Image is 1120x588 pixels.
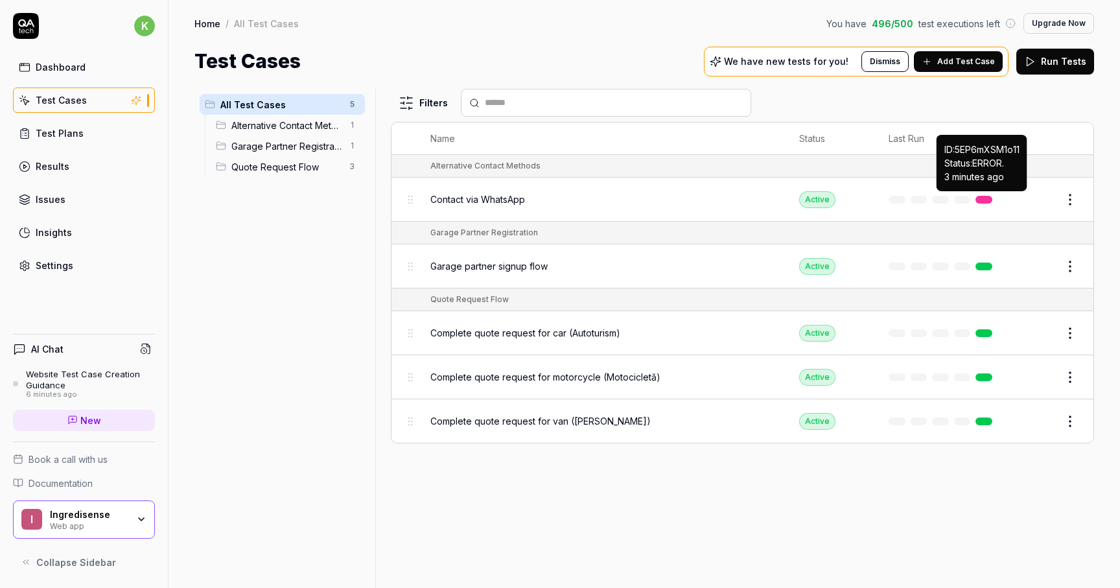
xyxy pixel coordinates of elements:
[861,51,909,72] button: Dismiss
[391,244,1093,288] tr: Garage partner signup flowActive
[13,500,155,539] button: IIngredisenseWeb app
[344,97,360,112] span: 5
[391,355,1093,399] tr: Complete quote request for motorcycle (Motocicletă)Active
[344,138,360,154] span: 1
[231,160,342,174] span: Quote Request Flow
[430,227,538,239] div: Garage Partner Registration
[944,171,1004,182] time: 3 minutes ago
[31,342,64,356] h4: AI Chat
[211,156,365,177] div: Drag to reorderQuote Request Flow3
[36,159,69,173] div: Results
[211,135,365,156] div: Drag to reorderGarage Partner Registration1
[13,476,155,490] a: Documentation
[13,369,155,399] a: Website Test Case Creation Guidance6 minutes ago
[430,294,509,305] div: Quote Request Flow
[36,226,72,239] div: Insights
[430,259,548,273] span: Garage partner signup flow
[799,191,835,208] div: Active
[872,17,913,30] span: 496 / 500
[391,311,1093,355] tr: Complete quote request for car (Autoturism)Active
[13,154,155,179] a: Results
[26,369,155,390] div: Website Test Case Creation Guidance
[724,57,848,66] p: We have new tests for you!
[21,509,42,530] span: I
[937,56,995,67] span: Add Test Case
[231,119,342,132] span: Alternative Contact Methods
[13,549,155,575] button: Collapse Sidebar
[231,139,342,153] span: Garage Partner Registration
[786,123,876,155] th: Status
[826,17,867,30] span: You have
[134,13,155,39] button: k
[194,17,220,30] a: Home
[13,453,155,466] a: Book a call with us
[29,453,108,466] span: Book a call with us
[220,98,342,112] span: All Test Cases
[799,258,835,275] div: Active
[13,253,155,278] a: Settings
[13,54,155,80] a: Dashboard
[944,143,1020,183] p: ID: 5EP6mXSM1o11 Status: ERROR .
[234,17,299,30] div: All Test Cases
[13,187,155,212] a: Issues
[417,123,786,155] th: Name
[344,159,360,174] span: 3
[391,399,1093,443] tr: Complete quote request for van ([PERSON_NAME])Active
[134,16,155,36] span: k
[36,60,86,74] div: Dashboard
[430,326,620,340] span: Complete quote request for car (Autoturism)
[914,51,1003,72] button: Add Test Case
[799,325,835,342] div: Active
[13,220,155,245] a: Insights
[50,520,128,530] div: Web app
[13,88,155,113] a: Test Cases
[26,390,155,399] div: 6 minutes ago
[36,556,116,569] span: Collapse Sidebar
[344,117,360,133] span: 1
[799,413,835,430] div: Active
[211,115,365,135] div: Drag to reorderAlternative Contact Methods1
[50,509,128,521] div: Ingredisense
[391,178,1093,222] tr: Contact via WhatsAppActive
[430,370,660,384] span: Complete quote request for motorcycle (Motocicletă)
[226,17,229,30] div: /
[80,414,101,427] span: New
[29,476,93,490] span: Documentation
[13,121,155,146] a: Test Plans
[1023,13,1094,34] button: Upgrade Now
[430,160,541,172] div: Alternative Contact Methods
[36,259,73,272] div: Settings
[1016,49,1094,75] button: Run Tests
[36,193,65,206] div: Issues
[391,90,456,116] button: Filters
[194,47,301,76] h1: Test Cases
[876,123,1010,155] th: Last Run
[13,410,155,431] a: New
[36,126,84,140] div: Test Plans
[430,414,651,428] span: Complete quote request for van ([PERSON_NAME])
[918,17,1000,30] span: test executions left
[36,93,87,107] div: Test Cases
[799,369,835,386] div: Active
[430,193,525,206] span: Contact via WhatsApp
